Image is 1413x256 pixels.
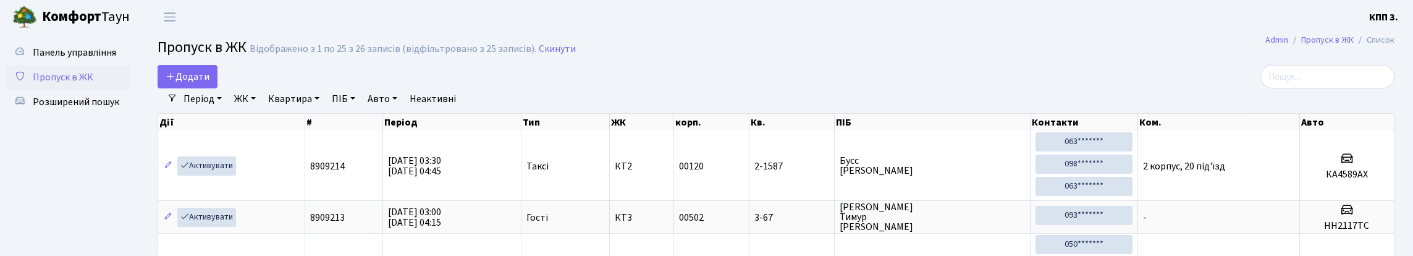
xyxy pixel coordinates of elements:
th: Період [383,114,522,131]
span: [DATE] 03:00 [DATE] 04:15 [388,205,441,229]
span: 2-1587 [754,161,830,171]
span: 8909213 [310,211,345,224]
th: Тип [521,114,610,131]
span: Розширений пошук [33,95,119,109]
a: ПІБ [327,88,360,109]
a: Додати [158,65,217,88]
span: 2 корпус, 20 під'їзд [1143,160,1225,173]
a: Неактивні [405,88,461,109]
th: Контакти [1031,114,1138,131]
a: Квартира [263,88,324,109]
a: ЖК [229,88,261,109]
img: logo.png [12,5,37,30]
a: Період [179,88,227,109]
span: Гості [526,213,548,223]
th: Авто [1300,114,1394,131]
span: 00502 [679,211,704,224]
th: Кв. [749,114,835,131]
span: КТ3 [615,213,669,223]
li: Список [1354,33,1394,47]
input: Пошук... [1260,65,1394,88]
span: 8909214 [310,160,345,173]
a: Admin [1265,33,1288,46]
span: 3-67 [754,213,830,223]
th: # [305,114,382,131]
a: Панель управління [6,40,130,65]
th: ЖК [610,114,674,131]
div: Відображено з 1 по 25 з 26 записів (відфільтровано з 25 записів). [250,43,536,55]
a: Активувати [177,208,236,227]
th: Ком. [1138,114,1300,131]
span: КТ2 [615,161,669,171]
span: Додати [166,70,209,83]
span: Бусс [PERSON_NAME] [840,156,1025,176]
span: 00120 [679,160,704,173]
th: Дії [158,114,305,131]
a: Скинути [539,43,576,55]
span: Панель управління [33,46,116,59]
span: Таксі [526,161,549,171]
th: корп. [674,114,749,131]
a: Розширений пошук [6,90,130,114]
span: [DATE] 03:30 [DATE] 04:45 [388,154,441,178]
th: ПІБ [835,114,1031,131]
a: КПП 3. [1369,10,1398,25]
span: Пропуск в ЖК [33,70,93,84]
span: Таун [42,7,130,28]
a: Пропуск в ЖК [6,65,130,90]
b: Комфорт [42,7,101,27]
span: Пропуск в ЖК [158,36,247,58]
a: Пропуск в ЖК [1301,33,1354,46]
span: - [1143,211,1147,224]
a: Активувати [177,156,236,176]
h5: КА4589АХ [1305,169,1389,181]
b: КПП 3. [1369,11,1398,24]
nav: breadcrumb [1247,27,1413,53]
span: [PERSON_NAME] Тимур [PERSON_NAME] [840,202,1025,232]
button: Переключити навігацію [154,7,185,27]
a: Авто [363,88,402,109]
h5: НН2117ТС [1305,220,1389,232]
